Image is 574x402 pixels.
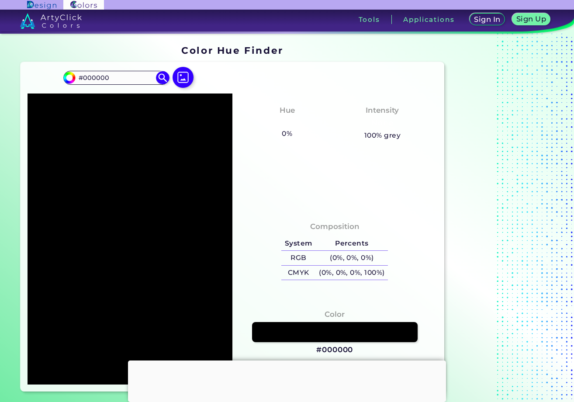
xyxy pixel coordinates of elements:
h5: 0% [278,128,295,139]
h3: None [273,118,302,128]
h5: Percents [315,236,388,251]
h3: None [368,118,397,128]
img: logo_artyclick_colors_white.svg [20,13,82,29]
input: type color.. [76,72,157,83]
h5: CMYK [281,266,315,280]
a: Sign In [470,14,505,25]
h5: 100% grey [364,130,401,141]
h4: Hue [280,104,295,117]
a: Sign Up [513,14,550,25]
iframe: Advertisement [128,360,446,400]
h5: System [281,236,315,251]
h4: Intensity [366,104,399,117]
h5: RGB [281,251,315,265]
h5: (0%, 0%, 0%) [315,251,388,265]
img: icon search [156,71,169,84]
h5: (0%, 0%, 0%, 100%) [315,266,388,280]
h5: Sign Up [517,16,545,23]
h4: Composition [310,220,360,233]
img: ArtyClick Design logo [27,1,56,9]
h5: Sign In [475,16,500,23]
h4: Color [325,308,345,321]
img: icon picture [173,67,194,88]
h3: #000000 [316,345,353,355]
h3: Applications [403,16,454,23]
h3: Tools [359,16,380,23]
h1: Color Hue Finder [181,44,283,57]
